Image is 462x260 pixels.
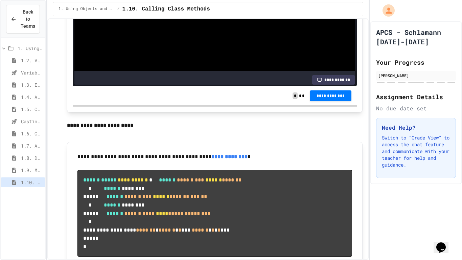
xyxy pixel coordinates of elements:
span: 1.10. Calling Class Methods [21,179,43,186]
p: Switch to "Grade View" to access the chat feature and communicate with your teacher for help and ... [382,134,450,168]
button: Back to Teams [6,5,40,34]
span: 1.8. Documentation with Comments and Preconditions [21,154,43,161]
span: 1. Using Objects and Methods [18,45,43,52]
span: 1.2. Variables and Data Types [21,57,43,64]
div: [PERSON_NAME] [378,72,454,79]
div: My Account [375,3,396,18]
span: / [117,6,119,12]
span: 1.6. Compound Assignment Operators [21,130,43,137]
span: 1.5. Casting and Ranges of Values [21,106,43,113]
span: Casting and Ranges of variables - Quiz [21,118,43,125]
h3: Need Help? [382,124,450,132]
span: 1.4. Assignment and Input [21,93,43,101]
span: 1.10. Calling Class Methods [122,5,210,13]
h2: Assignment Details [376,92,456,102]
span: Back to Teams [21,8,35,30]
span: 1.9. Method Signatures [21,167,43,174]
iframe: chat widget [434,233,455,253]
h2: Your Progress [376,58,456,67]
h1: APCS - Schlamann [DATE]-[DATE] [376,27,456,46]
span: 1.3. Expressions and Output [New] [21,81,43,88]
span: 1.7. APIs and Libraries [21,142,43,149]
div: No due date set [376,104,456,112]
span: Variables and Data Types - Quiz [21,69,43,76]
span: 1. Using Objects and Methods [59,6,115,12]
